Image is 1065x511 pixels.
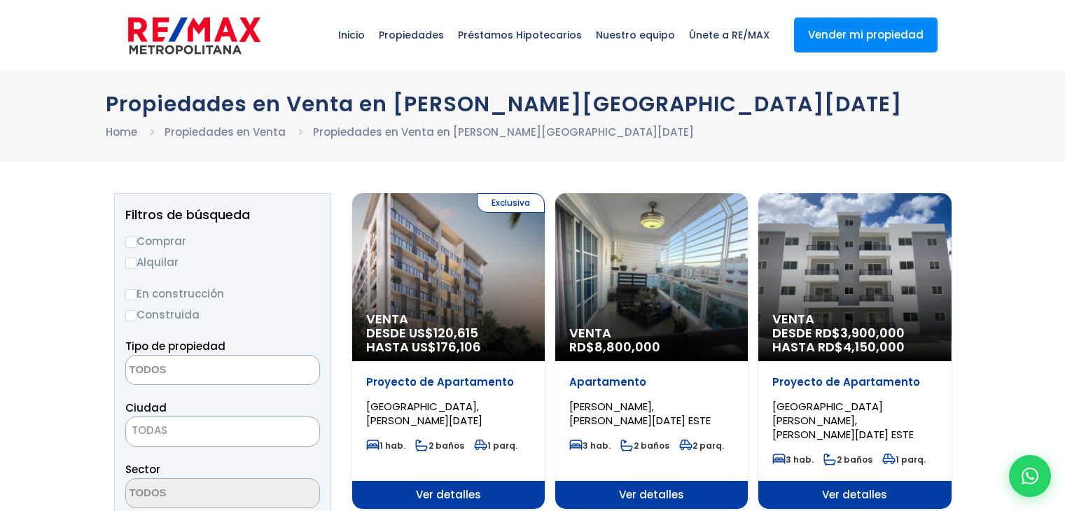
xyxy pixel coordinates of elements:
[366,399,482,428] span: [GEOGRAPHIC_DATA], [PERSON_NAME][DATE]
[125,237,137,248] input: Comprar
[569,440,611,451] span: 3 hab.
[843,338,905,356] span: 4,150,000
[772,326,937,354] span: DESDE RD$
[331,14,372,56] span: Inicio
[352,193,545,509] a: Exclusiva Venta DESDE US$120,615 HASTA US$176,106 Proyecto de Apartamento [GEOGRAPHIC_DATA], [PER...
[106,92,960,116] h1: Propiedades en Venta en [PERSON_NAME][GEOGRAPHIC_DATA][DATE]
[366,312,531,326] span: Venta
[569,399,711,428] span: [PERSON_NAME], [PERSON_NAME][DATE] ESTE
[125,232,320,250] label: Comprar
[772,312,937,326] span: Venta
[106,125,137,139] a: Home
[352,481,545,509] span: Ver detalles
[125,208,320,222] h2: Filtros de búsqueda
[125,462,160,477] span: Sector
[569,375,734,389] p: Apartamento
[451,14,589,56] span: Préstamos Hipotecarios
[474,440,517,451] span: 1 parq.
[620,440,669,451] span: 2 baños
[128,15,260,57] img: remax-metropolitana-logo
[125,310,137,321] input: Construida
[840,324,905,342] span: 3,900,000
[125,289,137,300] input: En construcción
[125,339,225,353] span: Tipo de propiedad
[366,340,531,354] span: HASTA US$
[132,423,167,437] span: TODAS
[126,421,319,440] span: TODAS
[594,338,660,356] span: 8,800,000
[125,285,320,302] label: En construcción
[772,399,914,442] span: [GEOGRAPHIC_DATA][PERSON_NAME], [PERSON_NAME][DATE] ESTE
[882,454,926,465] span: 1 parq.
[433,324,478,342] span: 120,615
[126,479,262,509] textarea: Search
[569,338,660,356] span: RD$
[589,14,682,56] span: Nuestro equipo
[682,14,777,56] span: Únete a RE/MAX
[772,375,937,389] p: Proyecto de Apartamento
[823,454,872,465] span: 2 baños
[366,440,405,451] span: 1 hab.
[125,258,137,269] input: Alquilar
[126,356,262,386] textarea: Search
[165,125,286,139] a: Propiedades en Venta
[569,326,734,340] span: Venta
[366,326,531,354] span: DESDE US$
[436,338,481,356] span: 176,106
[555,193,748,509] a: Venta RD$8,800,000 Apartamento [PERSON_NAME], [PERSON_NAME][DATE] ESTE 3 hab. 2 baños 2 parq. Ver...
[313,123,694,141] li: Propiedades en Venta en [PERSON_NAME][GEOGRAPHIC_DATA][DATE]
[794,17,938,52] a: Vender mi propiedad
[125,400,167,415] span: Ciudad
[125,253,320,271] label: Alquilar
[772,454,814,465] span: 3 hab.
[125,416,320,447] span: TODAS
[758,193,951,509] a: Venta DESDE RD$3,900,000 HASTA RD$4,150,000 Proyecto de Apartamento [GEOGRAPHIC_DATA][PERSON_NAME...
[679,440,724,451] span: 2 parq.
[366,375,531,389] p: Proyecto de Apartamento
[772,340,937,354] span: HASTA RD$
[372,14,451,56] span: Propiedades
[555,481,748,509] span: Ver detalles
[125,306,320,323] label: Construida
[415,440,464,451] span: 2 baños
[758,481,951,509] span: Ver detalles
[477,193,545,213] span: Exclusiva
